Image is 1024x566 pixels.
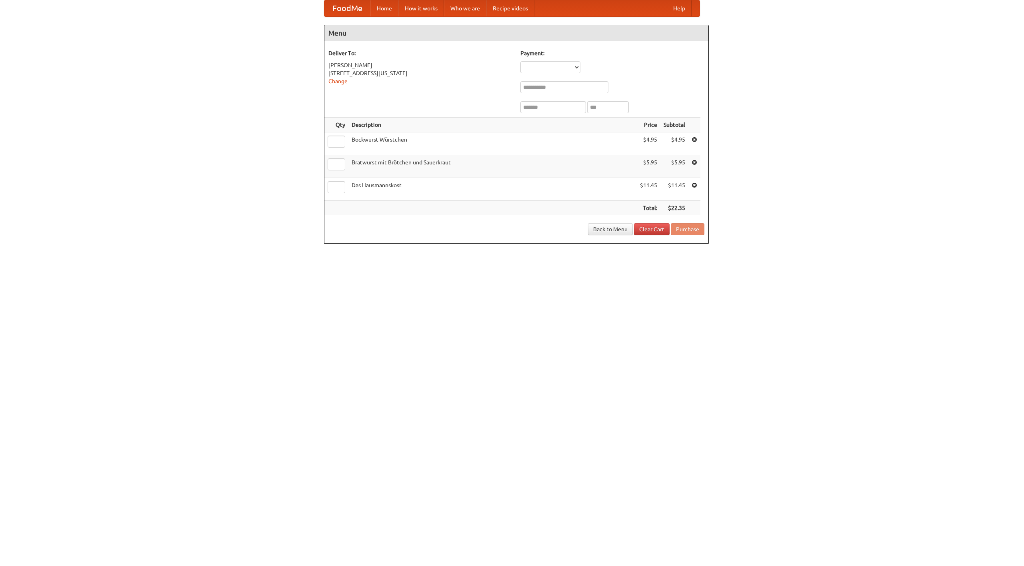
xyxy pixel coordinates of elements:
[588,223,633,235] a: Back to Menu
[660,132,688,155] td: $4.95
[328,61,512,69] div: [PERSON_NAME]
[637,201,660,216] th: Total:
[671,223,704,235] button: Purchase
[324,0,370,16] a: FoodMe
[348,118,637,132] th: Description
[667,0,692,16] a: Help
[637,132,660,155] td: $4.95
[348,155,637,178] td: Bratwurst mit Brötchen und Sauerkraut
[398,0,444,16] a: How it works
[637,155,660,178] td: $5.95
[660,155,688,178] td: $5.95
[444,0,486,16] a: Who we are
[637,118,660,132] th: Price
[324,25,708,41] h4: Menu
[634,223,670,235] a: Clear Cart
[486,0,534,16] a: Recipe videos
[348,132,637,155] td: Bockwurst Würstchen
[328,69,512,77] div: [STREET_ADDRESS][US_STATE]
[660,178,688,201] td: $11.45
[660,201,688,216] th: $22.35
[370,0,398,16] a: Home
[660,118,688,132] th: Subtotal
[348,178,637,201] td: Das Hausmannskost
[328,78,348,84] a: Change
[328,49,512,57] h5: Deliver To:
[520,49,704,57] h5: Payment:
[637,178,660,201] td: $11.45
[324,118,348,132] th: Qty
